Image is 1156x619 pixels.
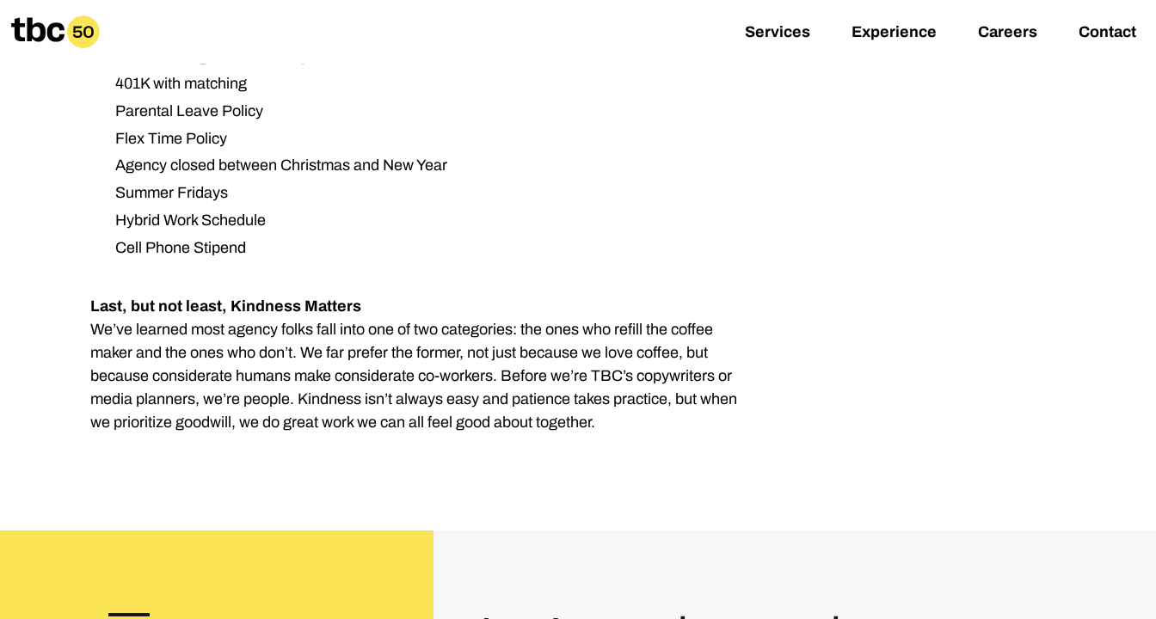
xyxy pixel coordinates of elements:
[1079,23,1136,44] a: Contact
[101,100,751,123] li: Parental Leave Policy
[978,23,1037,44] a: Careers
[90,295,751,434] p: We’ve learned most agency folks fall into one of two categories: the ones who refill the coffee m...
[101,236,751,260] li: Cell Phone Stipend
[90,297,361,315] strong: Last, but not least, Kindness Matters
[101,127,751,150] li: Flex Time Policy
[101,209,751,232] li: Hybrid Work Schedule
[101,72,751,95] li: 401K with matching
[745,23,810,44] a: Services
[101,181,751,205] li: Summer Fridays
[101,154,751,177] li: Agency closed between Christmas and New Year
[852,23,937,44] a: Experience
